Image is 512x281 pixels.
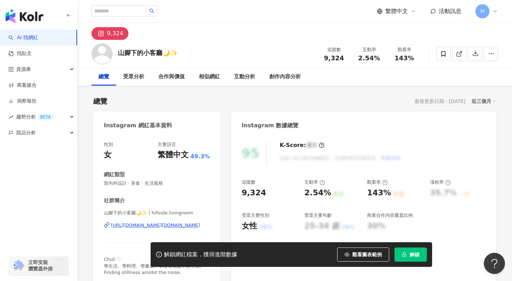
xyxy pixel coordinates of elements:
button: 觀看圖表範例 [337,248,389,262]
div: 追蹤數 [242,179,255,185]
span: M [480,7,485,15]
div: 最後更新日期：[DATE] [415,98,466,104]
img: chrome extension [11,260,25,271]
div: 主要語言 [158,141,176,148]
a: searchAI 找網紅 [8,34,38,41]
div: 總覽 [93,96,107,106]
span: 繁體中文 [385,7,408,15]
span: 活動訊息 [439,8,461,14]
span: 143% [394,55,414,62]
div: 網紅類型 [104,171,125,178]
div: 9,324 [107,29,123,38]
div: 女 [104,149,112,160]
div: 2.54% [304,188,331,198]
span: rise [8,115,13,120]
span: 山腳下的小客廳🌙✨ | hillside.livingroom [104,210,210,216]
span: 競品分析 [16,125,36,141]
div: 互動率 [304,179,325,185]
img: KOL Avatar [91,43,113,65]
span: 觀看圖表範例 [352,252,382,257]
div: 觀看率 [391,46,418,53]
div: 商業合作內容覆蓋比例 [367,212,413,219]
div: 近三個月 [472,97,496,106]
a: [URL][DOMAIN_NAME][DOMAIN_NAME] [104,222,210,228]
div: 山腳下的小客廳🌙✨ [118,48,178,57]
div: 互動分析 [234,73,255,81]
span: lock [402,252,407,257]
a: chrome extension立即安裝 瀏覽器外掛 [9,256,68,275]
div: BETA [37,114,53,121]
span: 49.3% [190,153,210,160]
div: Instagram 數據總覽 [242,122,299,129]
span: 趨勢分析 [16,109,53,125]
a: 洞察報告 [8,98,37,105]
button: 9,324 [91,27,128,40]
div: 總覽 [99,73,109,81]
div: 相似網紅 [199,73,220,81]
div: 受眾主要性別 [242,212,269,219]
button: 解鎖 [394,248,427,262]
div: 繁體中文 [158,149,189,160]
span: 室內外設計 · 美食 · 生活風格 [104,180,210,187]
div: 女性 [242,221,257,232]
span: search [149,8,154,13]
div: Instagram 網紅基本資料 [104,122,172,129]
div: 社群簡介 [104,197,125,204]
div: 9,324 [242,188,266,198]
div: [URL][DOMAIN_NAME][DOMAIN_NAME] [111,222,200,228]
div: 受眾分析 [123,73,144,81]
span: 立即安裝 瀏覽器外掛 [28,259,53,272]
span: 資源庫 [16,61,31,77]
div: 性別 [104,141,113,148]
div: 解鎖網紅檔案，獲得進階數據 [164,251,237,258]
a: 找貼文 [8,50,32,57]
div: 受眾主要年齡 [304,212,332,219]
div: K-Score : [280,141,324,149]
span: 解鎖 [410,252,419,257]
div: 追蹤數 [321,46,347,53]
div: 合作與價值 [158,73,185,81]
div: 漲粉率 [430,179,451,185]
div: 觀看率 [367,179,388,185]
div: 創作內容分析 [269,73,301,81]
a: 商案媒合 [8,82,37,89]
div: 143% [367,188,391,198]
span: 9,324 [324,54,344,62]
span: Chuli ♡ 學生活、學料理、學畫畫。學著在喧囂中靜下來。 Finding stillness amidst the noise. [104,257,204,275]
img: logo [6,9,43,23]
div: 互動率 [356,46,383,53]
span: 2.54% [358,55,380,62]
